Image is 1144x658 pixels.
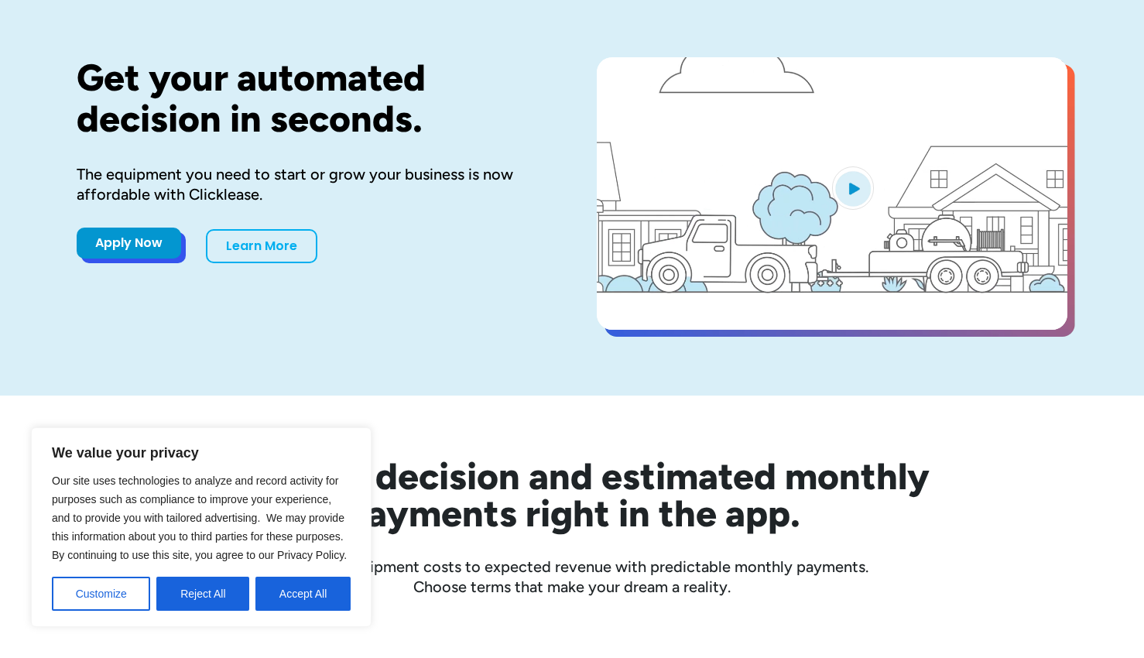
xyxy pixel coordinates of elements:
[77,164,547,204] div: The equipment you need to start or grow your business is now affordable with Clicklease.
[597,57,1067,330] a: open lightbox
[52,577,150,611] button: Customize
[77,557,1067,597] div: Compare equipment costs to expected revenue with predictable monthly payments. Choose terms that ...
[156,577,249,611] button: Reject All
[77,228,181,259] a: Apply Now
[77,57,547,139] h1: Get your automated decision in seconds.
[139,458,1005,532] h2: See your decision and estimated monthly payments right in the app.
[832,166,874,210] img: Blue play button logo on a light blue circular background
[255,577,351,611] button: Accept All
[52,444,351,462] p: We value your privacy
[206,229,317,263] a: Learn More
[52,475,347,561] span: Our site uses technologies to analyze and record activity for purposes such as compliance to impr...
[31,427,372,627] div: We value your privacy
